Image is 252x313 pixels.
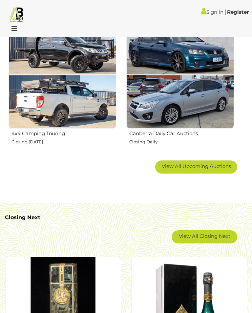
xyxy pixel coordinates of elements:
span: | [224,8,226,15]
img: 4x4 Camping Touring [9,21,116,129]
img: Canberra Daily Car Auctions [126,21,234,129]
p: Closing Daily [129,138,234,146]
h2: Canberra Daily Car Auctions [129,129,234,136]
a: View All Upcoming Auctions [155,160,237,174]
p: Closing [DATE] [11,138,116,146]
img: Allbids.com.au [9,7,25,22]
a: Sign In [201,9,223,15]
a: Register [227,9,249,15]
a: View All Closing Next [172,230,237,243]
a: 4x4 Camping Touring Closing [DATE] [8,21,116,156]
h2: 4x4 Camping Touring [11,129,116,136]
span: View All Upcoming Auctions [162,163,231,169]
a: Canberra Daily Car Auctions Closing Daily [126,21,234,156]
b: Closing Next [5,214,40,220]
